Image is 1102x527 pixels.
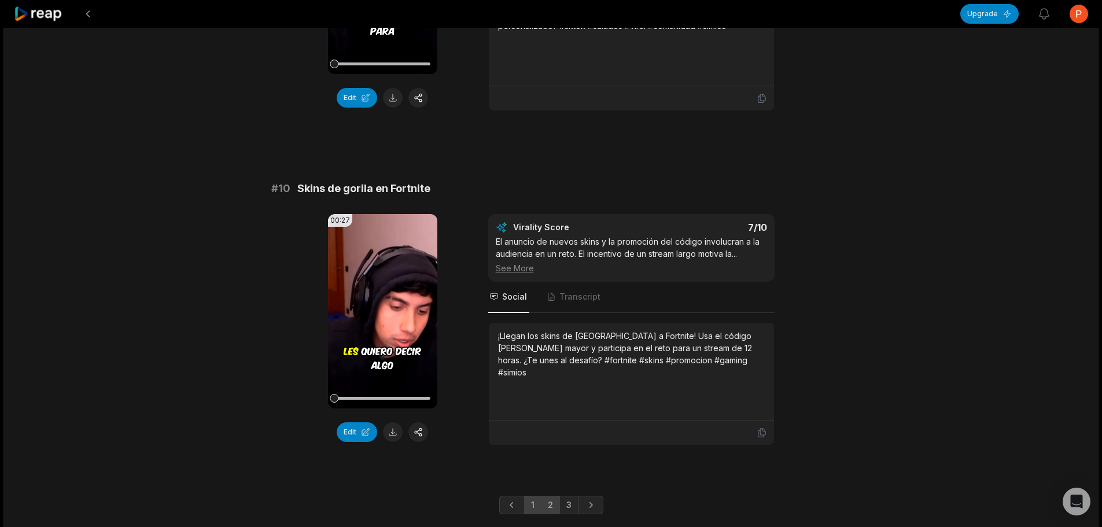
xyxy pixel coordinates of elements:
a: Page 3 [559,496,578,514]
ul: Pagination [499,496,603,514]
span: Skins de gorila en Fortnite [297,180,430,197]
a: Next page [578,496,603,514]
div: 7 /10 [643,222,767,233]
span: Social [502,291,527,303]
a: Page 2 [541,496,560,514]
div: Open Intercom Messenger [1063,488,1090,515]
span: # 10 [271,180,290,197]
button: Upgrade [960,4,1019,24]
button: Edit [337,88,377,108]
div: See More [496,262,767,274]
div: El anuncio de nuevos skins y la promoción del código involucran a la audiencia en un reto. El inc... [496,235,767,274]
a: Previous page [499,496,525,514]
div: ¡Llegan los skins de [GEOGRAPHIC_DATA] a Fortnite! Usa el código [PERSON_NAME] mayor y participa ... [498,330,765,378]
a: Page 1 is your current page [524,496,541,514]
video: Your browser does not support mp4 format. [328,214,437,408]
nav: Tabs [488,282,775,313]
span: Transcript [559,291,600,303]
div: Virality Score [513,222,637,233]
button: Edit [337,422,377,442]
